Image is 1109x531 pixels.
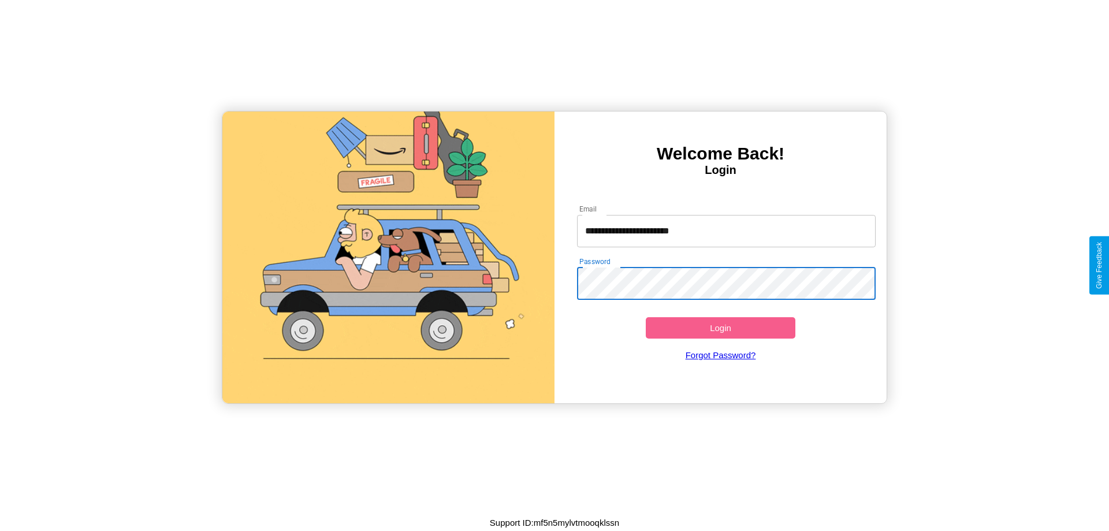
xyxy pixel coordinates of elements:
[222,112,554,403] img: gif
[579,204,597,214] label: Email
[554,164,887,177] h4: Login
[1095,242,1103,289] div: Give Feedback
[554,144,887,164] h3: Welcome Back!
[490,515,619,530] p: Support ID: mf5n5mylvtmooqklssn
[579,257,610,266] label: Password
[571,339,870,372] a: Forgot Password?
[646,317,795,339] button: Login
